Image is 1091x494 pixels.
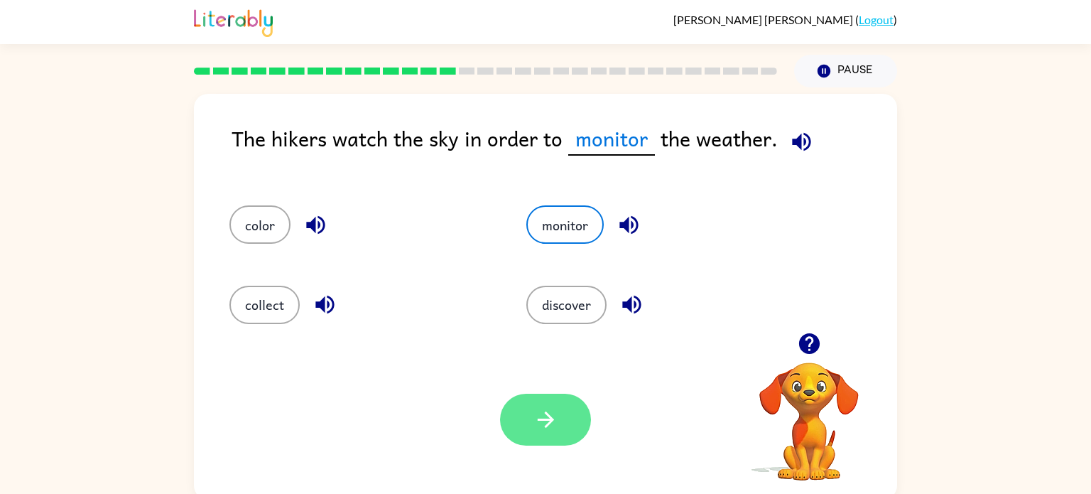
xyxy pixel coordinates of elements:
span: monitor [568,122,655,156]
button: monitor [526,205,604,244]
div: ( ) [673,13,897,26]
img: Literably [194,6,273,37]
button: color [229,205,291,244]
button: collect [229,286,300,324]
div: The hikers watch the sky in order to the weather. [232,122,897,177]
a: Logout [859,13,894,26]
span: [PERSON_NAME] [PERSON_NAME] [673,13,855,26]
button: Pause [794,55,897,87]
video: Your browser must support playing .mp4 files to use Literably. Please try using another browser. [738,340,880,483]
button: discover [526,286,607,324]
